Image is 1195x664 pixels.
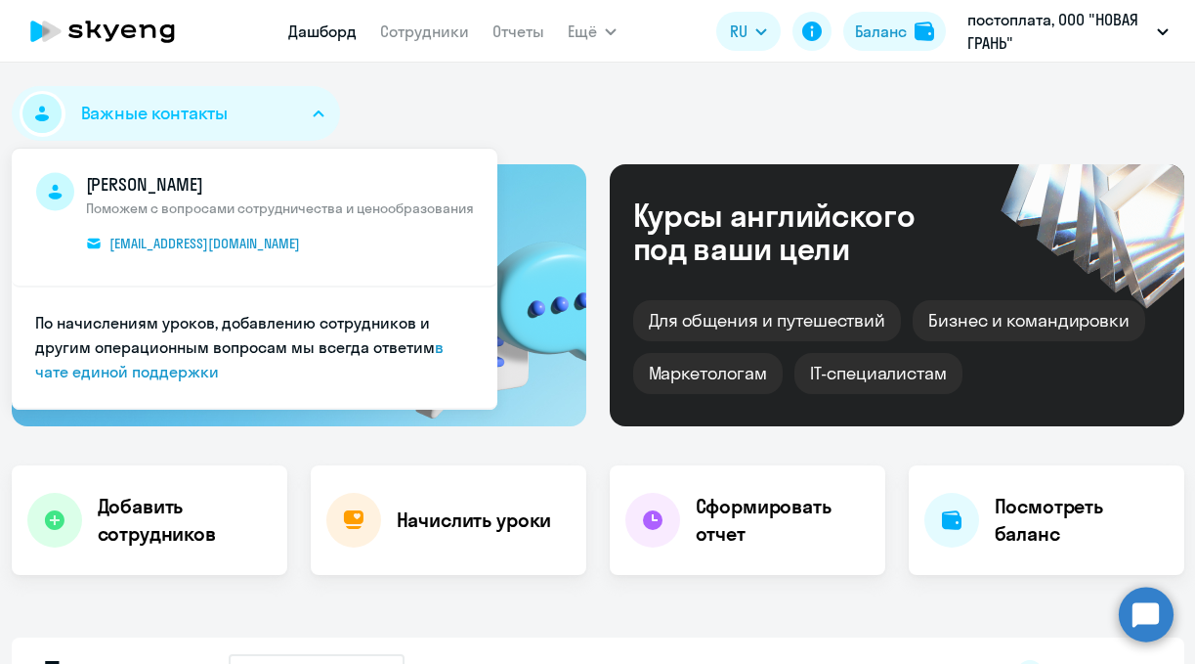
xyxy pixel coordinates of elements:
[288,22,357,41] a: Дашборд
[633,300,902,341] div: Для общения и путешествий
[915,22,934,41] img: balance
[730,20,747,43] span: RU
[633,353,783,394] div: Маркетологам
[35,313,435,357] span: По начислениям уроков, добавлению сотрудников и другим операционным вопросам мы всегда ответим
[81,101,228,126] span: Важные контакты
[109,235,300,252] span: [EMAIL_ADDRESS][DOMAIN_NAME]
[568,12,617,51] button: Ещё
[86,199,474,217] span: Поможем с вопросами сотрудничества и ценообразования
[855,20,907,43] div: Баланс
[568,20,597,43] span: Ещё
[995,493,1169,548] h4: Посмотреть баланс
[958,8,1178,55] button: постоплата, ООО "НОВАЯ ГРАНЬ"
[794,353,962,394] div: IT-специалистам
[967,8,1149,55] p: постоплата, ООО "НОВАЯ ГРАНЬ"
[86,172,474,198] span: [PERSON_NAME]
[913,300,1145,341] div: Бизнес и командировки
[492,22,544,41] a: Отчеты
[12,86,340,141] button: Важные контакты
[696,493,870,548] h4: Сформировать отчет
[12,149,497,410] ul: Важные контакты
[98,493,272,548] h4: Добавить сотрудников
[397,507,552,534] h4: Начислить уроки
[633,199,967,265] div: Курсы английского под ваши цели
[86,233,316,254] a: [EMAIL_ADDRESS][DOMAIN_NAME]
[716,12,781,51] button: RU
[35,337,444,381] a: в чате единой поддержки
[380,22,469,41] a: Сотрудники
[843,12,946,51] button: Балансbalance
